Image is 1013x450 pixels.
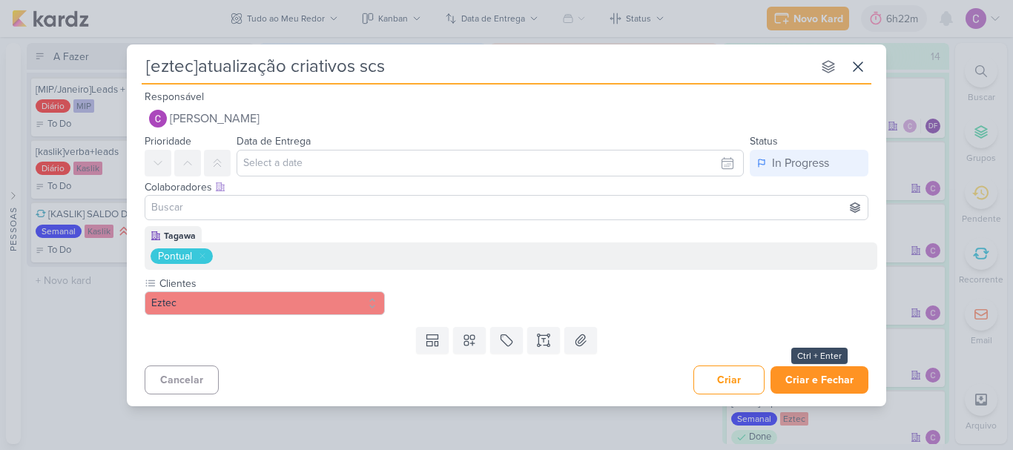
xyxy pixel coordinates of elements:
label: Status [750,135,778,148]
input: Kard Sem Título [142,53,812,80]
div: Ctrl + Enter [791,348,848,364]
button: In Progress [750,150,868,176]
input: Buscar [148,199,865,216]
img: Carlos Lima [149,110,167,128]
input: Select a date [237,150,744,176]
span: [PERSON_NAME] [170,110,260,128]
button: Criar e Fechar [771,366,868,394]
label: Clientes [158,276,385,291]
label: Prioridade [145,135,191,148]
div: In Progress [772,154,829,172]
button: Cancelar [145,365,219,394]
div: Tagawa [164,229,196,242]
div: Colaboradores [145,179,868,195]
button: Eztec [145,291,385,315]
div: Pontual [158,248,192,264]
button: Criar [693,365,765,394]
label: Responsável [145,90,204,103]
button: [PERSON_NAME] [145,105,868,132]
label: Data de Entrega [237,135,311,148]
